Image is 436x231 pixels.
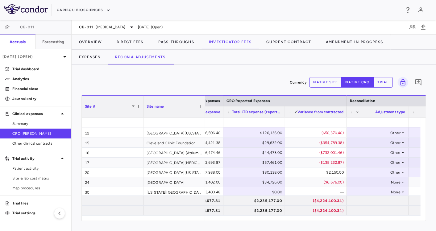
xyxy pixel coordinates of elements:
[12,111,59,117] p: Clinical expenses
[82,148,143,157] div: 16
[291,138,344,148] div: ($354,789.38)
[143,158,205,167] div: [GEOGRAPHIC_DATA][MEDICAL_DATA]
[229,167,282,177] div: $80,138.00
[415,79,422,86] svg: Add comment
[20,25,35,30] span: CB-011
[143,138,205,147] div: Cleveland Clinic Foundation
[350,99,375,103] span: Reconciliation
[12,121,66,126] span: Summary
[138,24,163,30] span: [DATE] (Open)
[143,177,205,187] div: [GEOGRAPHIC_DATA]
[42,39,64,45] h6: Forecasting
[395,77,408,88] span: Lock grid
[12,141,66,146] span: Other clinical contracts
[79,25,93,30] span: CB-011
[229,206,282,216] div: $2,235,177.00
[232,110,282,114] span: Total LTD expense (reported)
[352,148,401,158] div: Other
[229,128,282,138] div: $126,136.00
[352,177,401,187] div: None
[12,66,66,72] p: Trial dashboard
[82,187,143,197] div: 30
[413,77,424,88] button: Add comment
[12,96,66,101] p: Journal entry
[12,200,66,206] p: Trial files
[291,167,344,177] div: $2,150.00
[12,86,66,92] p: Financial close
[85,104,95,109] span: Site #
[143,187,205,197] div: [US_STATE][GEOGRAPHIC_DATA]
[291,196,344,206] div: ($4,224,100.34)
[108,50,173,64] button: Recon & Adjustments
[201,35,259,49] button: Investigator Fees
[259,35,318,49] button: Current Contract
[109,35,151,49] button: Direct Fees
[10,39,26,45] h6: Accruals
[143,148,205,157] div: [GEOGRAPHIC_DATA] (Atrium Health/[PERSON_NAME])
[291,158,344,167] div: ($135,232.87)
[72,35,109,49] button: Overview
[12,175,66,181] span: Site & lab cost matrix
[291,148,344,158] div: ($732,001.46)
[376,110,405,114] span: Adjustment type
[229,148,282,158] div: $44,473.00
[82,167,143,177] div: 20
[352,138,401,148] div: Other
[82,177,143,187] div: 24
[352,167,401,177] div: Other
[352,158,401,167] div: Other
[143,128,205,138] div: [GEOGRAPHIC_DATA][US_STATE] (Huntsman [MEDICAL_DATA] Institute)
[12,76,66,82] p: Analytics
[12,210,66,216] p: Trial settings
[229,177,282,187] div: $34,726.00
[309,77,342,88] button: native site
[2,54,61,60] p: [DATE] (Open)
[297,110,344,114] span: Variance from contracted
[290,80,307,85] p: Currency
[291,206,344,216] div: ($4,224,100.34)
[82,158,143,167] div: 17
[374,77,393,88] button: trial
[341,77,374,88] button: native cro
[229,187,282,197] div: $0.00
[82,128,143,138] div: 12
[147,104,164,109] span: Site name
[229,158,282,167] div: $57,461.00
[4,4,48,14] img: logo-full-BYUhSk78.svg
[291,128,344,138] div: ($50,370.40)
[291,177,344,187] div: ($6,676.00)
[12,166,66,171] span: Patient activity
[291,187,344,197] div: —
[229,138,282,148] div: $29,632.00
[96,24,126,30] span: [MEDICAL_DATA]
[151,35,201,49] button: Pass-Throughs
[82,138,143,147] div: 15
[12,131,66,136] span: CRO [PERSON_NAME]
[143,167,205,177] div: [GEOGRAPHIC_DATA][US_STATE]
[352,187,401,197] div: None
[12,185,66,191] span: Map procedures
[229,196,282,206] div: $2,235,177.00
[12,156,59,161] p: Trial activity
[57,5,110,15] button: Caribou Biosciences
[352,128,401,138] div: Other
[226,99,270,103] span: CRO Reported Expenses
[318,35,390,49] button: Amendment-In-Progress
[72,50,108,64] button: Expenses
